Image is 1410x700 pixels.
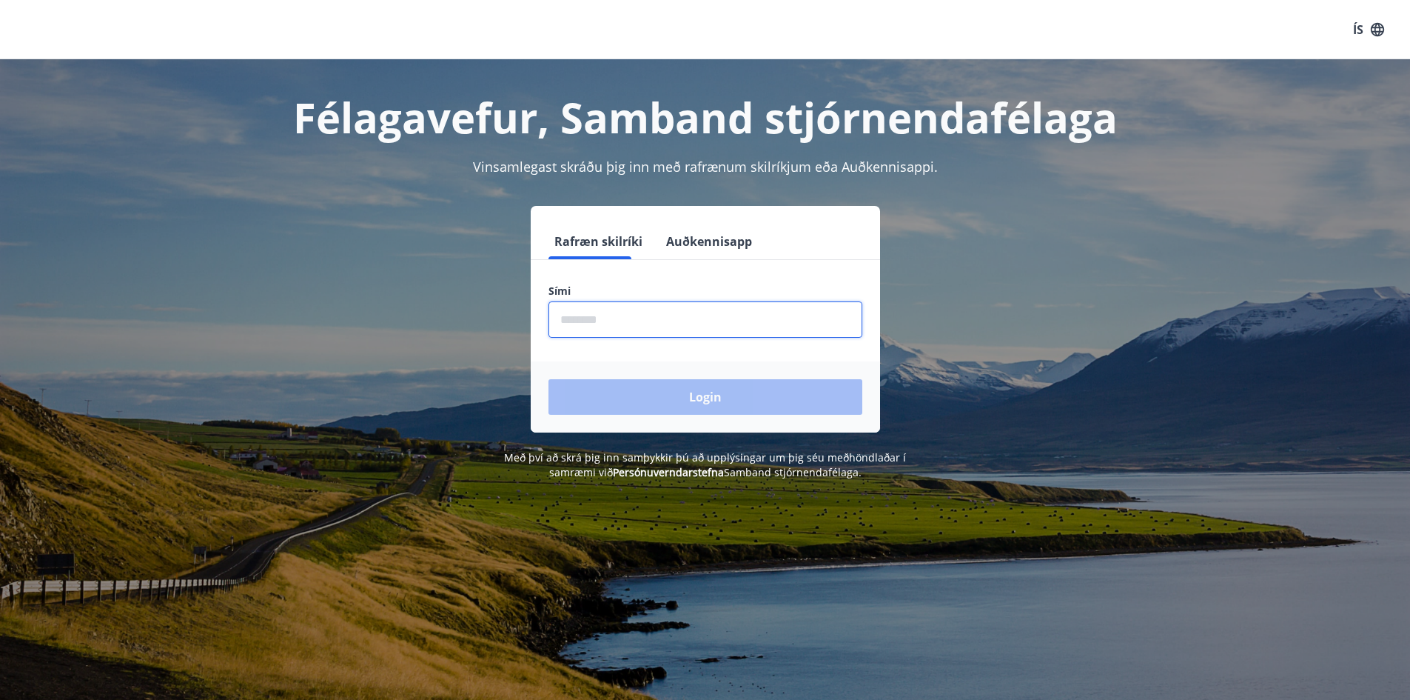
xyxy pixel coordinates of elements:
button: ÍS [1345,16,1392,43]
span: Með því að skrá þig inn samþykkir þú að upplýsingar um þig séu meðhöndlaðar í samræmi við Samband... [504,450,906,479]
span: Vinsamlegast skráðu þig inn með rafrænum skilríkjum eða Auðkennisappi. [473,158,938,176]
label: Sími [548,284,862,299]
h1: Félagavefur, Samband stjórnendafélaga [190,89,1221,145]
a: Persónuverndarstefna [613,465,724,479]
button: Auðkennisapp [660,224,758,259]
button: Rafræn skilríki [548,224,648,259]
